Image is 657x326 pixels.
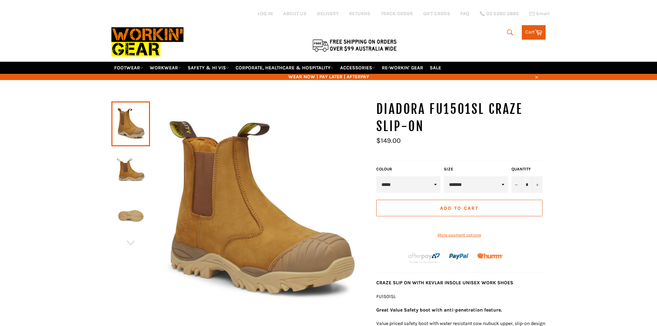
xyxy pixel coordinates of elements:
img: DIADORA FU1501SL Craze Slip-On - Workin' Gear [115,197,147,235]
h1: DIADORA FU1501SL Craze Slip-On [376,101,546,135]
a: ACCESSORIES [337,62,378,74]
a: DELIVERY [317,10,339,17]
img: DIADORA FU1501SL Craze Slip-On - Workin' Gear [150,101,369,320]
a: Cart [522,25,546,40]
a: 02 6280 5885 [480,11,519,16]
img: paypal.png [449,246,469,267]
span: WEAR NOW | PAY LATER | AFTERPAY [111,73,546,80]
a: ABOUT US [283,10,307,17]
a: SALE [427,62,444,74]
button: Add to Cart [376,200,542,216]
a: RETURNS [349,10,370,17]
a: Log in [258,11,273,17]
a: WORKWEAR [147,62,184,74]
img: Afterpay-Logo-on-dark-bg_large.png [407,252,441,264]
a: RE-WORKIN' GEAR [379,62,426,74]
img: Flat $9.95 shipping Australia wide [311,38,398,52]
strong: Great Value Safety boot with anti-penetration feature. [376,307,502,313]
a: TRACK ORDER [381,10,413,17]
a: Email [529,11,549,17]
label: COLOUR [376,166,440,172]
a: CORPORATE, HEALTHCARE & HOSPITALITY [233,62,336,74]
img: Workin Gear leaders in Workwear, Safety Boots, PPE, Uniforms. Australia's No.1 in Workwear [111,22,183,61]
button: Reduce item quantity by one [511,176,522,193]
a: GIFT CARDS [423,10,450,17]
strong: CRAZE SLIP ON WITH KEVLAR INSOLE UNISEX WORK SHOES [376,280,513,286]
span: FU1501SL [376,294,396,299]
label: Size [444,166,508,172]
span: $149.00 [376,137,401,145]
span: 02 6280 5885 [486,11,519,16]
img: DIADORA FU1501SL Craze Slip-On - Workin' Gear [115,151,147,189]
a: More payment options [376,232,542,238]
button: Increase item quantity by one [532,176,542,193]
label: Quantity [511,166,542,172]
span: Add to Cart [440,205,478,211]
img: Humm_core_logo_RGB-01_300x60px_small_195d8312-4386-4de7-b182-0ef9b6303a37.png [477,253,503,258]
a: FAQ [460,10,469,17]
span: Email [536,11,549,16]
a: SAFETY & HI VIS [185,62,232,74]
a: FOOTWEAR [111,62,146,74]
